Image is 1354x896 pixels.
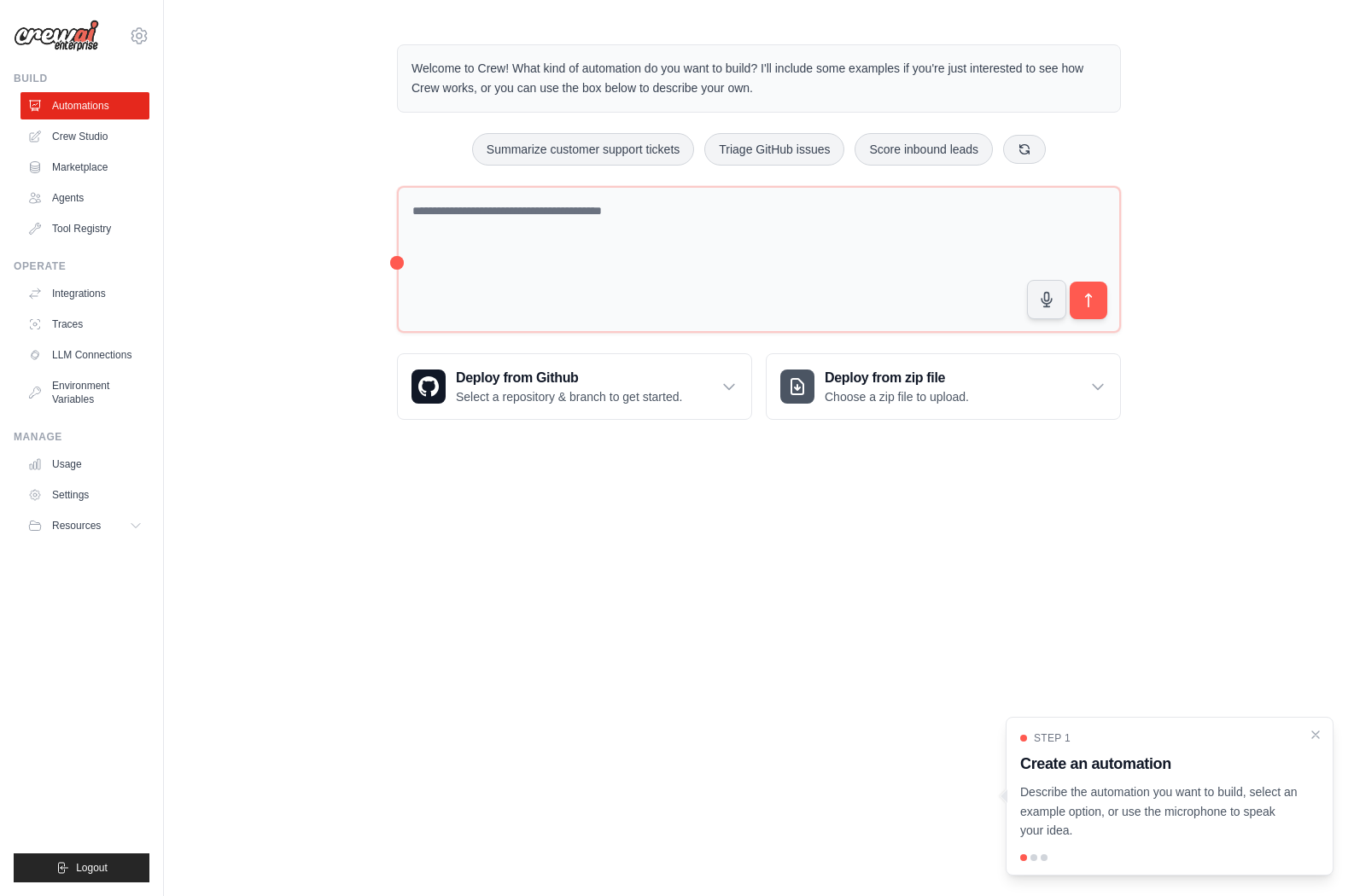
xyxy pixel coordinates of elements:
[1269,814,1354,896] iframe: Chat Widget
[20,372,149,413] a: Environment Variables
[456,388,682,405] p: Select a repository & branch to get started.
[20,512,149,539] button: Resources
[20,154,149,181] a: Marketplace
[14,20,99,52] img: Logo
[855,133,993,166] button: Score inbound leads
[1020,783,1299,841] p: Describe the automation you want to build, select an example option, or use the microphone to spe...
[825,388,969,405] p: Choose a zip file to upload.
[14,853,149,882] button: Logout
[20,184,149,212] a: Agents
[20,311,149,338] a: Traces
[20,123,149,150] a: Crew Studio
[20,481,149,509] a: Settings
[20,92,149,119] a: Automations
[52,519,101,532] span: Resources
[825,368,969,388] h3: Deploy from zip file
[456,368,682,388] h3: Deploy from Github
[76,861,108,875] span: Logout
[1034,731,1071,745] span: Step 1
[14,259,149,273] div: Operate
[704,133,844,166] button: Triage GitHub issues
[20,451,149,478] a: Usage
[20,341,149,369] a: LLM Connections
[14,430,149,444] div: Manage
[411,59,1106,98] p: Welcome to Crew! What kind of automation do you want to build? I'll include some examples if you'...
[472,133,694,166] button: Summarize customer support tickets
[1020,752,1299,776] h3: Create an automation
[1309,728,1322,742] button: Close walkthrough
[14,72,149,85] div: Build
[20,280,149,307] a: Integrations
[20,215,149,242] a: Tool Registry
